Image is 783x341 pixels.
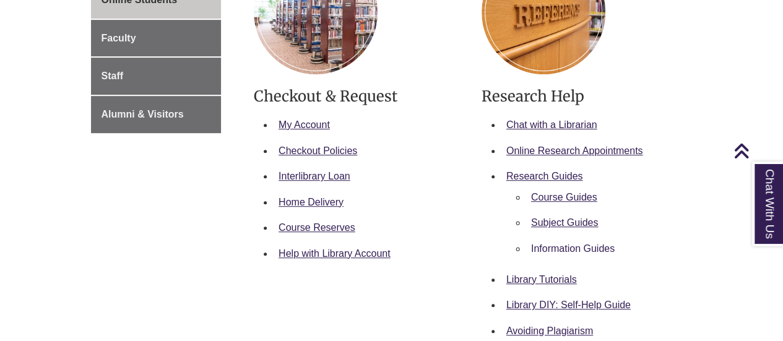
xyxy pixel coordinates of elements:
a: My Account [279,119,330,130]
a: Research Guides [506,171,583,181]
a: Information Guides [531,243,615,254]
a: Library Tutorials [506,274,577,285]
a: Staff [91,58,222,95]
a: Help with Library Account [279,248,391,259]
a: Home Delivery [279,197,344,207]
h3: Research Help [482,87,691,106]
a: Subject Guides [531,217,599,228]
a: Course Guides [531,192,597,202]
a: Checkout Policies [279,145,357,156]
a: Online Research Appointments [506,145,643,156]
a: Faculty [91,20,222,57]
a: Avoiding Plagiarism [506,326,593,336]
a: Chat with a Librarian [506,119,597,130]
a: Course Reserves [279,222,355,233]
a: Alumni & Visitors [91,96,222,133]
a: Interlibrary Loan [279,171,350,181]
h3: Checkout & Request [254,87,463,106]
a: Library DIY: Self-Help Guide [506,300,631,310]
a: Back to Top [733,142,780,159]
